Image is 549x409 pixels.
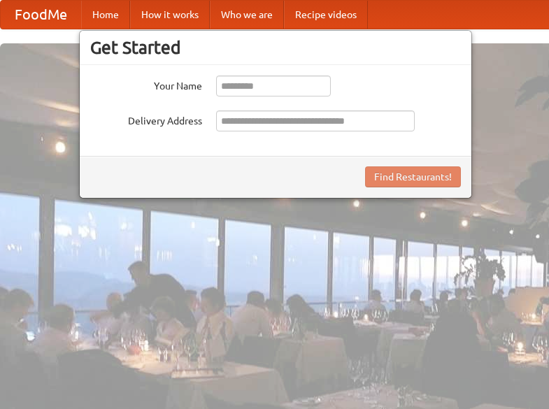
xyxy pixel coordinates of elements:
[1,1,81,29] a: FoodMe
[90,37,461,58] h3: Get Started
[130,1,210,29] a: How it works
[90,76,202,93] label: Your Name
[90,110,202,128] label: Delivery Address
[284,1,368,29] a: Recipe videos
[210,1,284,29] a: Who we are
[365,166,461,187] button: Find Restaurants!
[81,1,130,29] a: Home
